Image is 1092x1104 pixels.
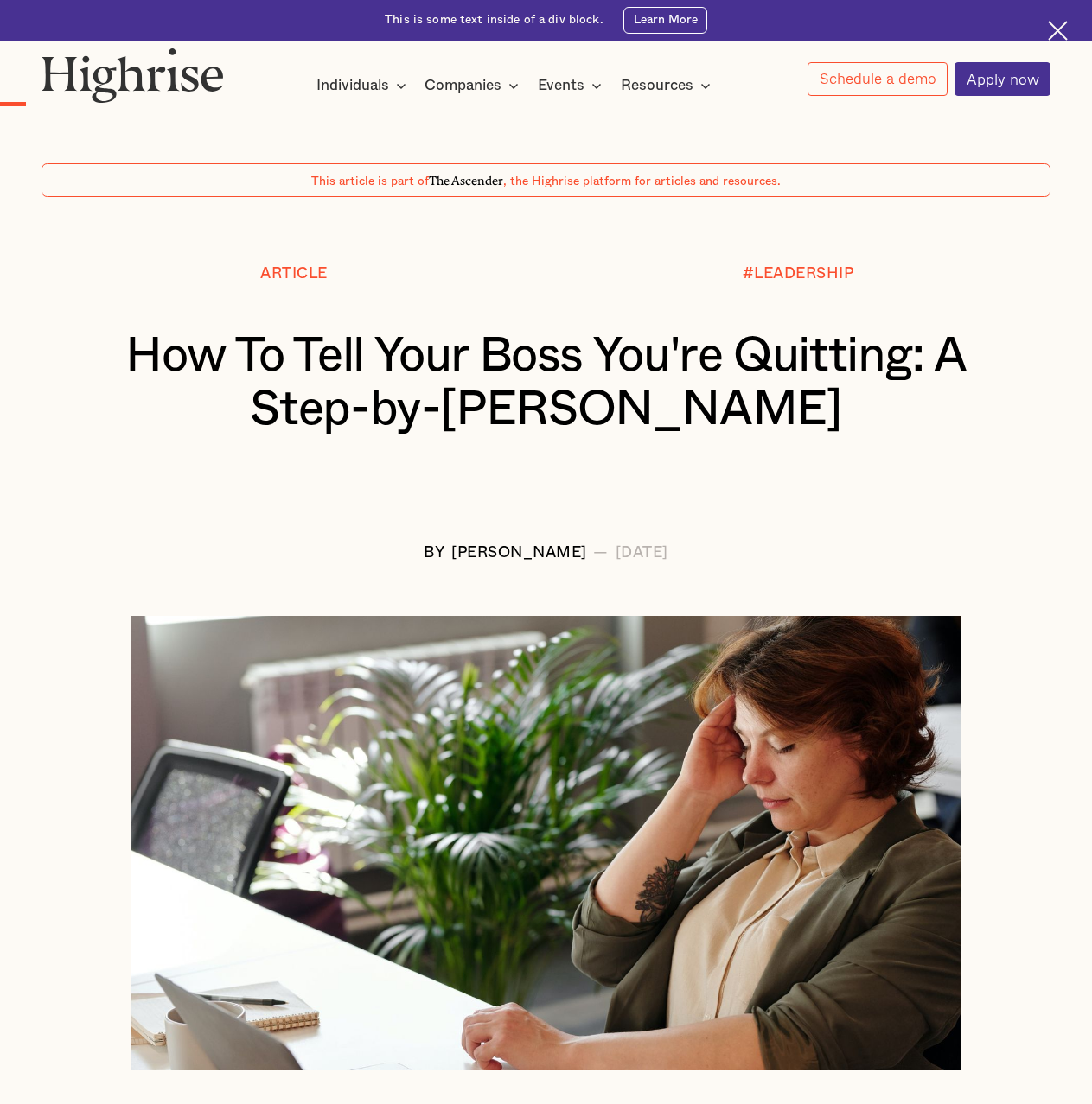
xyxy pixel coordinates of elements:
[593,544,609,562] div: —
[538,75,607,96] div: Events
[503,175,781,187] span: , the Highrise platform for articles and resources.
[616,544,668,562] div: [DATE]
[260,265,328,282] div: Article
[743,265,854,282] div: #LEADERSHIP
[621,75,716,96] div: Resources
[425,75,501,96] div: Companies
[42,48,224,103] img: Highrise logo
[808,62,948,96] a: Schedule a demo
[311,175,429,187] span: This article is part of
[451,544,587,562] div: [PERSON_NAME]
[623,7,706,34] a: Learn More
[316,75,412,96] div: Individuals
[429,171,503,186] span: The Ascender
[316,75,389,96] div: Individuals
[385,12,603,29] div: This is some text inside of a div block.
[1048,21,1068,41] img: Cross icon
[84,330,1008,437] h1: How To Tell Your Boss You're Quitting: A Step-by-[PERSON_NAME]
[424,544,444,562] div: BY
[425,75,524,96] div: Companies
[538,75,584,96] div: Events
[621,75,693,96] div: Resources
[955,62,1050,96] a: Apply now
